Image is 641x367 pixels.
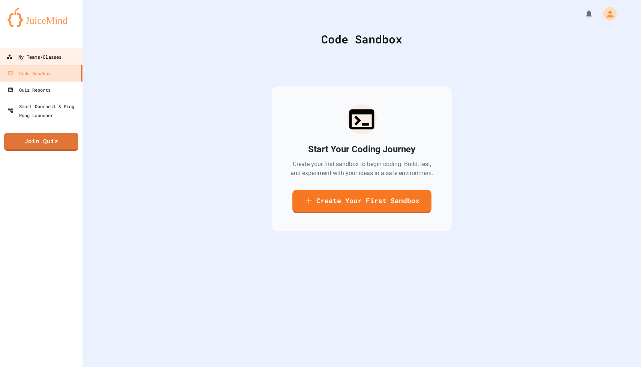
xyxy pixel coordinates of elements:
a: Join Quiz [4,133,78,151]
a: Create Your First Sandbox [292,190,431,213]
div: Code Sandbox [101,31,622,48]
img: logo-orange.svg [7,7,75,27]
div: Quiz Reports [7,85,51,94]
div: Smart Doorbell & Ping Pong Launcher [7,102,79,120]
h2: Start Your Coding Journey [308,143,415,155]
div: My Teams/Classes [6,52,61,62]
div: Code Sandbox [7,69,51,78]
div: My Account [595,5,619,22]
p: Create your first sandbox to begin coding. Build, test, and experiment with your ideas in a safe ... [290,160,434,178]
div: My Notifications [571,7,595,20]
